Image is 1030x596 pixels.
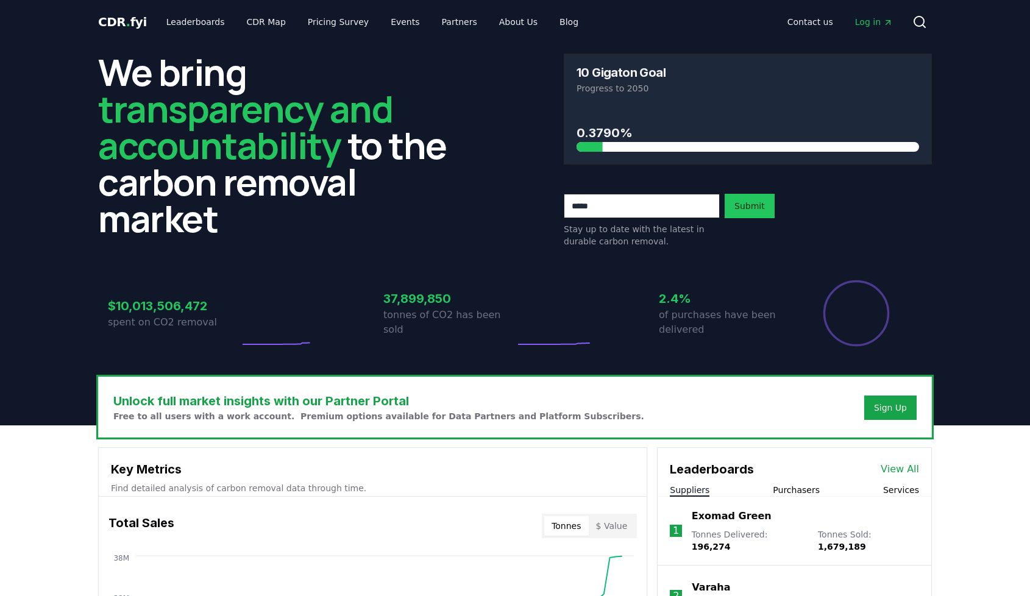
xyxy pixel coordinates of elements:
h3: 2.4% [659,289,790,308]
span: 1,679,189 [818,542,866,552]
span: transparency and accountability [98,83,392,170]
a: CDR.fyi [98,13,147,30]
span: 196,274 [692,542,731,552]
a: Blog [550,11,588,33]
div: Percentage of sales delivered [822,279,890,347]
button: Sign Up [864,396,917,420]
h3: Total Sales [108,514,174,538]
p: Tonnes Sold : [818,528,919,553]
p: Tonnes Delivered : [692,528,806,553]
span: Log in [855,16,893,28]
button: Suppliers [670,484,709,496]
p: Find detailed analysis of carbon removal data through time. [111,482,634,494]
p: tonnes of CO2 has been sold [383,308,515,337]
a: Log in [845,11,903,33]
p: of purchases have been delivered [659,308,790,337]
h3: $10,013,506,472 [108,297,240,315]
h3: 0.3790% [577,124,919,142]
a: Contact us [778,11,843,33]
p: spent on CO2 removal [108,315,240,330]
a: Pricing Survey [298,11,378,33]
a: Sign Up [874,402,907,414]
h3: Unlock full market insights with our Partner Portal [113,392,644,410]
a: About Us [489,11,547,33]
tspan: 38M [113,554,129,562]
button: $ Value [589,516,635,536]
button: Submit [725,194,775,218]
p: 1 [673,523,679,538]
h3: Leaderboards [670,460,754,478]
nav: Main [157,11,588,33]
h3: 10 Gigaton Goal [577,66,666,79]
p: Progress to 2050 [577,82,919,94]
a: View All [881,462,919,477]
button: Services [883,484,919,496]
h2: We bring to the carbon removal market [98,54,466,236]
a: Exomad Green [692,509,772,523]
a: CDR Map [237,11,296,33]
nav: Main [778,11,903,33]
button: Tonnes [544,516,588,536]
span: CDR fyi [98,15,147,29]
a: Varaha [692,580,730,595]
h3: Key Metrics [111,460,634,478]
p: Stay up to date with the latest in durable carbon removal. [564,223,720,247]
h3: 37,899,850 [383,289,515,308]
a: Leaderboards [157,11,235,33]
span: . [126,15,130,29]
button: Purchasers [773,484,820,496]
a: Events [381,11,429,33]
p: Free to all users with a work account. Premium options available for Data Partners and Platform S... [113,410,644,422]
a: Partners [432,11,487,33]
